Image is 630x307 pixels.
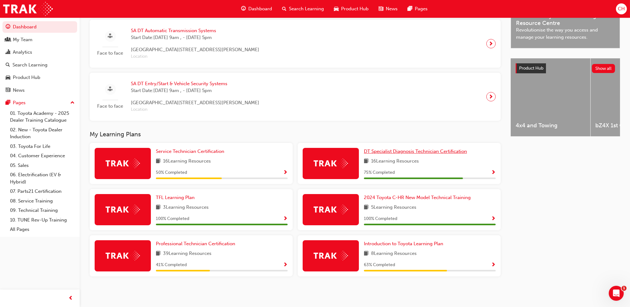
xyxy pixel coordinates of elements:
h3: My Learning Plans [90,131,501,138]
span: sessionType_FACE_TO_FACE-icon [108,32,113,40]
a: News [2,85,77,96]
span: Show Progress [283,262,288,268]
a: Analytics [2,46,77,58]
button: Pages [2,97,77,109]
a: 10. TUNE Rev-Up Training [7,215,77,225]
button: Show Progress [283,215,288,223]
span: Revolutionise the way you access and manage your learning resources. [516,27,615,41]
a: Service Technician Certification [156,148,227,155]
div: Product Hub [13,74,40,81]
span: Professional Technician Certification [156,241,235,246]
a: 05. Sales [7,161,77,170]
span: Product Hub [341,5,369,12]
button: CH [616,3,627,14]
a: 07. Parts21 Certification [7,187,77,196]
span: 4x4 and Towing [516,122,585,129]
a: news-iconNews [374,2,403,15]
span: Service Technician Certification [156,149,224,154]
a: 04. Customer Experience [7,151,77,161]
span: book-icon [156,158,161,165]
span: 75 % Completed [364,169,395,176]
span: Welcome to your new Training Resource Centre [516,12,615,27]
span: 16 Learning Resources [163,158,211,165]
img: Trak [3,2,53,16]
span: 39 Learning Resources [163,250,211,258]
span: book-icon [156,250,161,258]
span: next-icon [489,92,494,101]
div: My Team [13,36,32,43]
span: Show Progress [491,170,496,176]
span: Show Progress [283,216,288,222]
a: Introduction to Toyota Learning Plan [364,240,446,247]
div: News [13,87,25,94]
span: guage-icon [241,5,246,13]
button: Show Progress [491,261,496,269]
span: [GEOGRAPHIC_DATA][STREET_ADDRESS][PERSON_NAME] [131,46,259,53]
a: Search Learning [2,59,77,71]
span: news-icon [379,5,383,13]
span: SA DT Entry/Start & Vehicle Security Systems [131,80,259,87]
span: Show Progress [491,262,496,268]
a: 02. New - Toyota Dealer Induction [7,125,77,142]
span: prev-icon [69,295,73,302]
div: Analytics [13,49,32,56]
span: sessionType_FACE_TO_FACE-icon [108,85,113,93]
button: Show Progress [491,215,496,223]
span: Introduction to Toyota Learning Plan [364,241,443,246]
span: next-icon [489,39,494,48]
span: [GEOGRAPHIC_DATA][STREET_ADDRESS][PERSON_NAME] [131,99,259,106]
span: Face to face [95,103,126,110]
a: TFL Learning Plan [156,194,197,201]
a: 2024 Toyota C-HR New Model Technical Training [364,194,473,201]
span: Dashboard [248,5,272,12]
span: 2024 Toyota C-HR New Model Technical Training [364,195,471,200]
span: News [386,5,398,12]
span: Search Learning [289,5,324,12]
img: Trak [314,205,348,214]
a: Face to faceSA DT Automatic Transmission SystemsStart Date:[DATE] 9am , - [DATE] 5pm[GEOGRAPHIC_D... [95,25,496,63]
a: car-iconProduct Hub [329,2,374,15]
span: Pages [415,5,428,12]
span: car-icon [334,5,339,13]
a: My Team [2,34,77,46]
span: guage-icon [6,24,10,30]
a: search-iconSearch Learning [277,2,329,15]
button: Show Progress [283,261,288,269]
span: book-icon [364,204,369,212]
span: chart-icon [6,50,10,55]
span: 8 Learning Resources [371,250,417,258]
span: Location [131,53,259,60]
span: TFL Learning Plan [156,195,195,200]
a: 09. Technical Training [7,206,77,215]
span: book-icon [364,158,369,165]
div: Pages [13,99,26,106]
a: All Pages [7,225,77,234]
span: 100 % Completed [364,215,397,222]
span: search-icon [282,5,286,13]
img: Trak [106,251,140,261]
span: Start Date: [DATE] 9am , - [DATE] 5pm [131,34,259,41]
a: pages-iconPages [403,2,433,15]
a: Product HubShow all [516,63,615,73]
a: 08. Service Training [7,196,77,206]
a: guage-iconDashboard [236,2,277,15]
button: DashboardMy TeamAnalyticsSearch LearningProduct HubNews [2,20,77,97]
span: people-icon [6,37,10,43]
span: 16 Learning Resources [371,158,419,165]
button: Show all [592,64,615,73]
img: Trak [106,205,140,214]
button: Show Progress [283,169,288,177]
span: 5 Learning Resources [371,204,416,212]
span: news-icon [6,88,10,93]
img: Trak [314,251,348,261]
a: Product Hub [2,72,77,83]
span: book-icon [364,250,369,258]
span: Show Progress [283,170,288,176]
a: Dashboard [2,21,77,33]
span: 41 % Completed [156,261,187,269]
span: 63 % Completed [364,261,395,269]
span: 1 [622,286,627,291]
span: SA DT Automatic Transmission Systems [131,27,259,34]
span: Location [131,106,259,113]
